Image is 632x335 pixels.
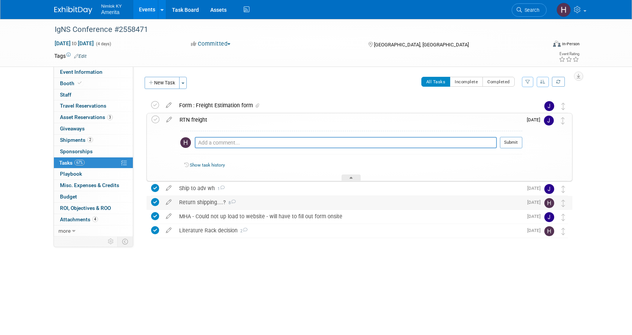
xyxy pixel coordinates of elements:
[60,69,102,75] span: Event Information
[92,216,98,222] span: 4
[544,212,554,222] img: Jamie Dunn
[54,146,133,157] a: Sponsorships
[561,200,565,207] i: Move task
[190,162,225,168] a: Show task history
[527,228,544,233] span: [DATE]
[60,148,93,154] span: Sponsorships
[104,237,118,246] td: Personalize Event Tab Strip
[527,117,544,122] span: [DATE]
[162,102,175,109] a: edit
[54,203,133,214] a: ROI, Objectives & ROO
[527,186,544,191] span: [DATE]
[87,137,93,143] span: 2
[74,54,87,59] a: Edit
[54,157,133,168] a: Tasks67%
[215,186,225,191] span: 1
[54,100,133,111] a: Travel Reservations
[162,199,175,206] a: edit
[561,214,565,221] i: Move task
[544,198,554,208] img: Hannah Durbin
[58,228,71,234] span: more
[54,168,133,179] a: Playbook
[145,77,180,89] button: New Task
[162,116,176,123] a: edit
[562,41,580,47] div: In-Person
[162,213,175,220] a: edit
[54,180,133,191] a: Misc. Expenses & Credits
[175,224,523,237] div: Literature Rack decision
[52,23,535,37] div: IgNS Conference #2558471
[561,117,565,124] i: Move task
[54,89,133,100] a: Staff
[180,137,191,148] img: Hannah Durbin
[60,114,113,120] span: Asset Reservations
[175,210,523,223] div: MHA - Could not up load to website - will have to fill out form onsite
[374,42,469,48] span: [GEOGRAPHIC_DATA], [GEOGRAPHIC_DATA]
[544,101,554,111] img: Jamie Dunn
[188,40,233,48] button: Committed
[60,137,93,143] span: Shipments
[556,3,571,17] img: Hannah Durbin
[54,191,133,202] a: Budget
[54,214,133,225] a: Attachments4
[117,237,133,246] td: Toggle Event Tabs
[54,135,133,146] a: Shipments2
[544,184,554,194] img: Jamie Dunn
[101,2,122,10] span: Nimlok KY
[552,77,565,87] a: Refresh
[502,40,580,51] div: Event Format
[175,99,529,112] div: Form : Freight Estimation form
[95,41,111,46] span: (4 days)
[226,200,236,205] span: 8
[54,225,133,237] a: more
[54,6,92,14] img: ExhibitDay
[60,216,98,222] span: Attachments
[60,80,83,86] span: Booth
[54,78,133,89] a: Booth
[71,40,78,46] span: to
[59,160,85,166] span: Tasks
[74,160,85,165] span: 67%
[78,81,82,85] i: Booth reservation complete
[527,200,544,205] span: [DATE]
[238,229,247,233] span: 2
[162,227,175,234] a: edit
[54,67,133,78] a: Event Information
[60,171,82,177] span: Playbook
[561,103,565,110] i: Move task
[101,9,120,15] span: Amerita
[522,7,539,13] span: Search
[54,112,133,123] a: Asset Reservations3
[60,92,71,98] span: Staff
[176,113,522,126] div: RTN freight
[553,41,561,47] img: Format-Inperson.png
[107,114,113,120] span: 3
[527,214,544,219] span: [DATE]
[544,226,554,236] img: Hannah Durbin
[60,205,111,211] span: ROI, Objectives & ROO
[175,196,523,209] div: Return shipping....?
[500,137,522,148] button: Submit
[54,123,133,134] a: Giveaways
[559,52,579,56] div: Event Rating
[54,52,87,60] td: Tags
[512,3,547,17] a: Search
[60,182,119,188] span: Misc. Expenses & Credits
[421,77,451,87] button: All Tasks
[450,77,483,87] button: Incomplete
[162,185,175,192] a: edit
[482,77,515,87] button: Completed
[175,182,523,195] div: Ship to adv wh
[561,228,565,235] i: Move task
[60,125,85,132] span: Giveaways
[60,103,106,109] span: Travel Reservations
[544,116,554,125] img: Jamie Dunn
[54,40,94,47] span: [DATE] [DATE]
[561,186,565,193] i: Move task
[60,194,77,200] span: Budget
